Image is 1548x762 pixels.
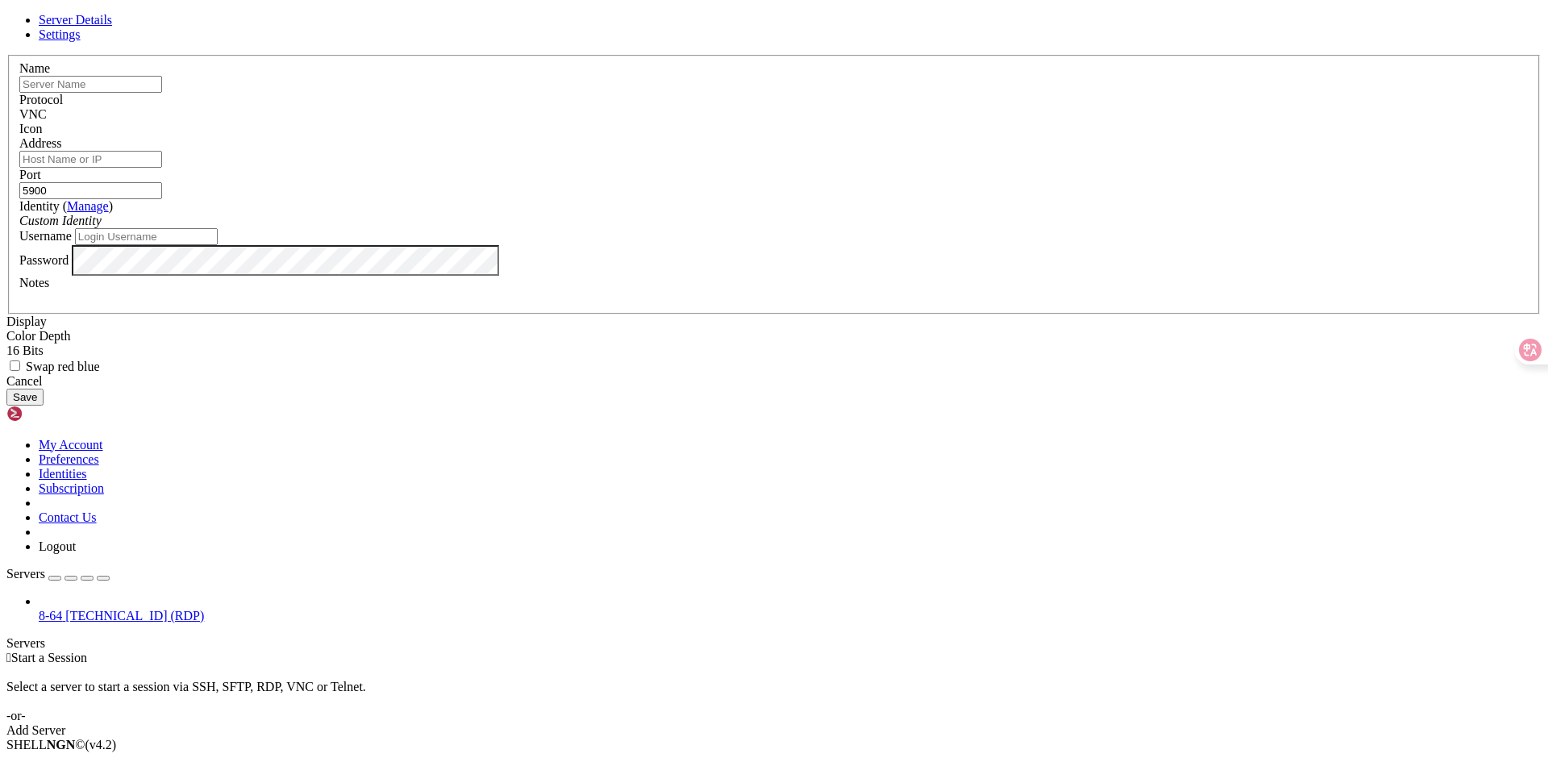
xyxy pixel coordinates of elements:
[6,723,1542,738] div: Add Server
[75,228,218,245] input: Login Username
[19,61,50,75] label: Name
[6,314,47,328] label: Display
[19,136,61,150] label: Address
[26,360,100,373] span: Swap red blue
[10,360,20,371] input: Swap red blue
[6,389,44,406] button: Save
[6,360,100,373] label: If the colors of your display appear wrong (blues appear orange or red, etc.), it may be that you...
[65,609,204,623] span: [TECHNICAL_ID] (RDP)
[19,168,41,181] label: Port
[39,609,1542,623] a: 8-64 [TECHNICAL_ID] (RDP)
[19,76,162,93] input: Server Name
[39,438,103,452] a: My Account
[85,738,117,752] span: 4.2.0
[39,452,99,466] a: Preferences
[19,276,49,289] label: Notes
[19,214,102,227] i: Custom Identity
[6,567,110,581] a: Servers
[39,27,81,41] a: Settings
[39,467,87,481] a: Identities
[6,374,1542,389] div: Cancel
[39,594,1542,623] li: 8-64 [TECHNICAL_ID] (RDP)
[6,344,1542,358] div: 16 Bits
[19,107,1529,122] div: VNC
[19,122,42,135] label: Icon
[6,406,99,422] img: Shellngn
[39,481,104,495] a: Subscription
[47,738,76,752] b: NGN
[19,151,162,168] input: Host Name or IP
[6,329,71,343] label: The color depth to request, in bits-per-pixel.
[11,651,87,664] span: Start a Session
[39,510,97,524] a: Contact Us
[39,13,112,27] a: Server Details
[6,344,44,357] span: 16 Bits
[6,567,45,581] span: Servers
[67,199,109,213] a: Manage
[6,665,1542,723] div: Select a server to start a session via SSH, SFTP, RDP, VNC or Telnet. -or-
[19,229,72,243] label: Username
[19,107,47,121] span: VNC
[19,182,162,199] input: Port Number
[19,199,113,213] label: Identity
[6,738,116,752] span: SHELL ©
[19,252,69,266] label: Password
[63,199,113,213] span: ( )
[19,93,63,106] label: Protocol
[39,539,76,553] a: Logout
[6,636,1542,651] div: Servers
[6,651,11,664] span: 
[19,214,1529,228] div: Custom Identity
[39,609,62,623] span: 8-64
